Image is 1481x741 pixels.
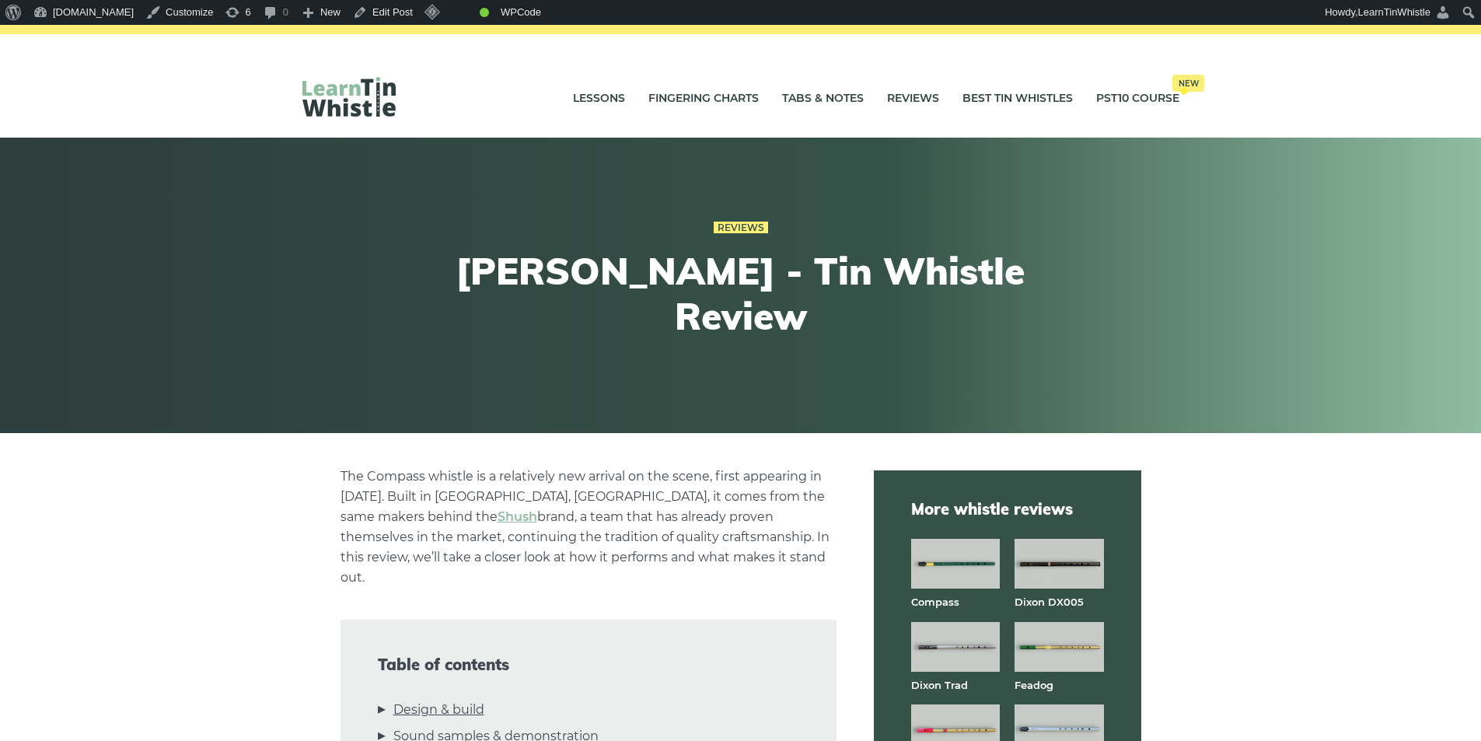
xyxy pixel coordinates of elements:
a: Compass [911,596,959,608]
span: New [1172,75,1204,92]
p: The Compass whistle is a relatively new arrival on the scene, first appearing in [DATE]. Built in... [341,467,837,588]
h1: [PERSON_NAME] - Tin Whistle Review [455,249,1027,338]
a: Tabs & Notes [782,79,864,118]
a: Dixon Trad [911,679,968,691]
a: Feadog [1015,679,1053,691]
a: Lessons [573,79,625,118]
a: Best Tin Whistles [962,79,1073,118]
a: Reviews [714,222,768,234]
a: Design & build [393,700,484,720]
a: PST10 CourseNew [1096,79,1179,118]
img: Dixon Trad tin whistle full front view [911,622,1000,672]
a: Shush [498,509,537,524]
img: Feadog brass tin whistle full front view [1015,622,1103,672]
span: LearnTinWhistle [1358,6,1430,18]
span: Table of contents [378,655,799,674]
img: LearnTinWhistle.com [302,77,396,117]
a: Dixon DX005 [1015,596,1084,608]
img: Dixon DX005 tin whistle full front view [1015,539,1103,589]
a: Fingering Charts [648,79,759,118]
div: Good [480,8,489,17]
a: Reviews [887,79,939,118]
span: More whistle reviews [911,498,1104,520]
